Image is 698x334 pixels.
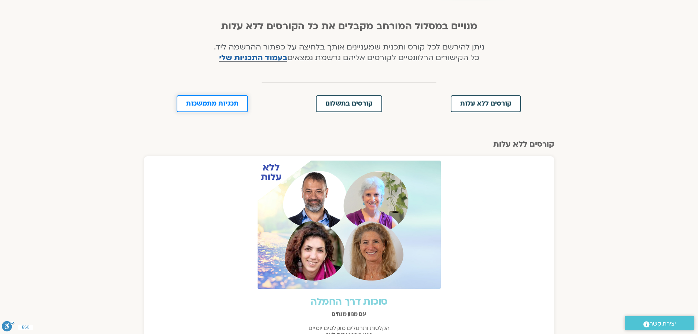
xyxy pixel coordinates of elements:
a: יצירת קשר [625,316,694,330]
span: תכניות מתמשכות [186,100,239,107]
span: יצירת קשר [650,319,676,329]
span: קורסים בתשלום [325,100,373,107]
h2: קורסים ללא עלות [144,140,554,149]
a: קורסים בתשלום [316,95,382,112]
a: סוכות דרך החמלה [310,295,387,308]
a: תכניות מתמשכות [177,95,248,112]
h2: עם מגוון מנחים [148,311,551,317]
h2: מנויים במסלול המורחב מקבלים את כל הקורסים ללא עלות [210,21,488,32]
a: בעמוד התכניות שלי [219,52,287,63]
span: קורסים ללא עלות [460,100,512,107]
a: קורסים ללא עלות [451,95,521,112]
h4: ניתן להירשם לכל קורס ותכנית שמעניינים אותך בלחיצה על כפתור ההרשמה ליד. כל הקישורים הרלוונטיים לקו... [210,42,488,63]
